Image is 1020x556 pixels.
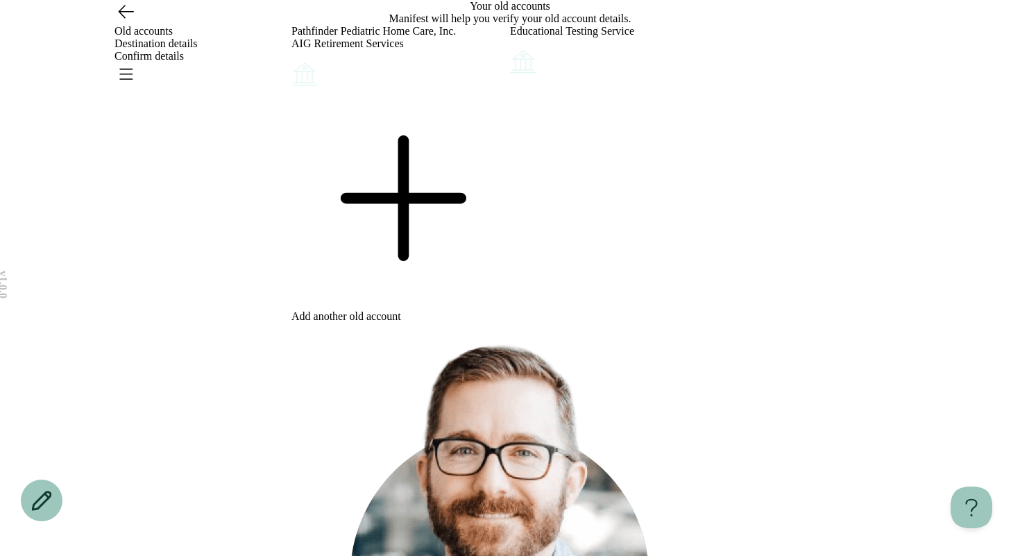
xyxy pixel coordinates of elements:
[291,310,510,323] div: Add another old account
[114,62,137,85] button: Open menu
[951,487,992,528] iframe: Toggle Customer Support
[114,50,184,62] span: Confirm details
[114,37,198,49] span: Destination details
[114,25,173,37] span: Old accounts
